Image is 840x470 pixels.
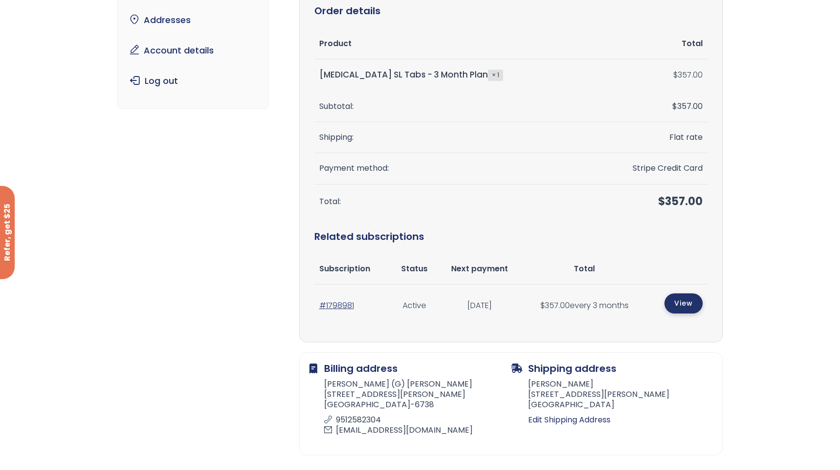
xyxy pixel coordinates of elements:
[401,263,428,274] span: Status
[593,153,708,184] td: Stripe Credit Card
[664,293,703,313] a: View
[314,184,593,219] th: Total:
[593,28,708,59] th: Total
[324,425,505,436] p: [EMAIL_ADDRESS][DOMAIN_NAME]
[391,285,437,327] td: Active
[125,71,261,91] a: Log out
[673,69,678,80] span: $
[314,219,708,254] h2: Related subscriptions
[125,40,261,61] a: Account details
[437,285,522,327] td: [DATE]
[658,194,665,209] span: $
[672,101,677,112] span: $
[125,10,261,30] a: Addresses
[451,263,508,274] span: Next payment
[574,263,595,274] span: Total
[314,122,593,153] th: Shipping:
[540,300,545,311] span: $
[314,91,593,122] th: Subtotal:
[528,413,713,427] a: Edit Shipping Address
[314,153,593,184] th: Payment method:
[658,194,703,209] span: 357.00
[511,379,713,413] address: [PERSON_NAME] [STREET_ADDRESS][PERSON_NAME] [GEOGRAPHIC_DATA]
[673,69,703,80] bdi: 357.00
[488,70,503,80] strong: × 1
[672,101,703,112] span: 357.00
[309,363,511,374] h2: Billing address
[324,415,505,425] p: 9512582304
[319,300,354,311] a: #1798981
[522,285,647,327] td: every 3 months
[511,363,713,374] h2: Shipping address
[314,0,708,21] h2: Order details
[314,59,593,91] td: [MEDICAL_DATA] SL Tabs - 3 Month Plan
[314,28,593,59] th: Product
[593,122,708,153] td: Flat rate
[540,300,570,311] span: 357.00
[319,263,370,274] span: Subscription
[309,379,511,438] address: [PERSON_NAME] (G) [PERSON_NAME] [STREET_ADDRESS][PERSON_NAME] [GEOGRAPHIC_DATA]-6738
